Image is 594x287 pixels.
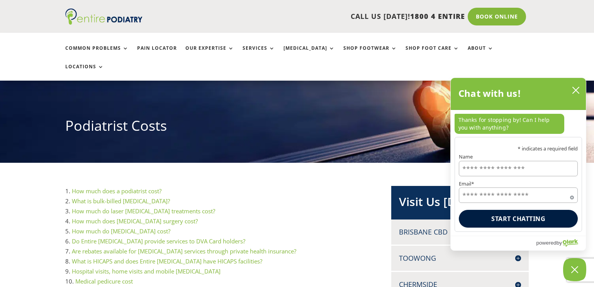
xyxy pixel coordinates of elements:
[459,210,578,228] button: Start chatting
[458,86,521,101] h2: Chat with us!
[75,277,133,285] a: Medical pedicure cost
[72,197,170,205] a: What is bulk-billed [MEDICAL_DATA]?
[459,187,578,203] input: Email
[459,146,578,151] p: * indicates a required field
[243,46,275,62] a: Services
[185,46,234,62] a: Our Expertise
[72,247,296,255] a: Are rebates available for [MEDICAL_DATA] services through private health insurance?
[399,253,521,263] h4: Toowong
[283,46,335,62] a: [MEDICAL_DATA]
[72,207,215,215] a: How much do laser [MEDICAL_DATA] treatments cost?
[137,46,177,62] a: Pain Locator
[72,257,262,265] a: What is HICAPS and does Entire [MEDICAL_DATA] have HICAPS facilities?
[72,227,170,235] a: How much do [MEDICAL_DATA] cost?
[410,12,465,21] span: 1800 4 ENTIRE
[459,161,578,176] input: Name
[459,154,578,159] label: Name
[72,217,198,225] a: How much does [MEDICAL_DATA] surgery cost?
[399,227,521,237] h4: Brisbane CBD
[468,8,526,25] a: Book Online
[399,194,521,214] h2: Visit Us [DATE]
[536,236,586,250] a: Powered by Olark
[343,46,397,62] a: Shop Footwear
[65,19,143,26] a: Entire Podiatry
[563,258,586,281] button: Close Chatbox
[536,238,556,248] span: powered
[65,116,529,139] h1: Podiatrist Costs
[172,12,465,22] p: CALL US [DATE]!
[72,267,221,275] a: Hospital visits, home visits and mobile [MEDICAL_DATA]
[65,8,143,25] img: logo (1)
[451,110,586,137] div: chat
[65,46,129,62] a: Common Problems
[570,84,582,96] button: close chatbox
[557,238,562,248] span: by
[72,187,161,195] a: How much does a podiatrist cost?
[72,237,245,245] a: Do Entire [MEDICAL_DATA] provide services to DVA Card holders?
[450,78,586,251] div: olark chatbox
[455,114,564,134] p: Thanks for stopping by! Can I help you with anything?
[570,194,574,198] span: Required field
[65,64,104,81] a: Locations
[406,46,459,62] a: Shop Foot Care
[468,46,494,62] a: About
[459,181,578,186] label: Email*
